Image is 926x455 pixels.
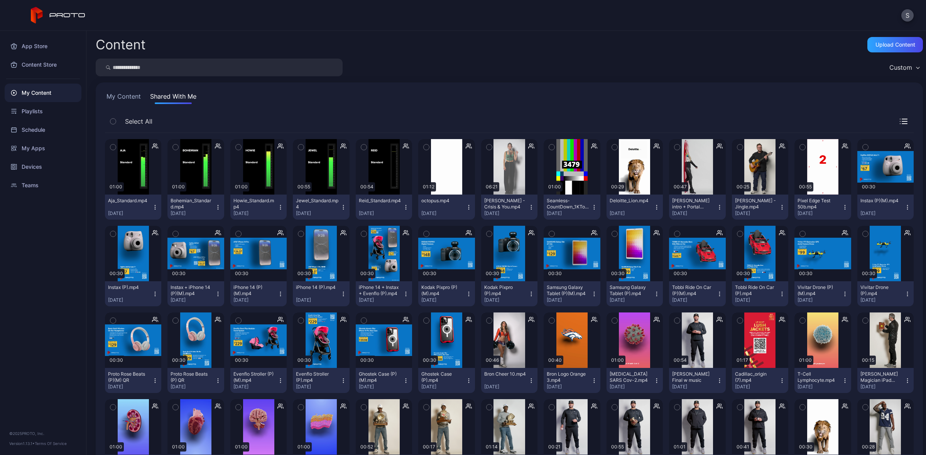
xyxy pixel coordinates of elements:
div: Upload Content [875,42,915,48]
div: Kodak Pixpro (P).mp4 [484,284,527,297]
button: Proto Rose Beats (P) QR[DATE] [167,368,224,393]
div: Evenflo Stroller (P)(M).mp4 [233,371,276,383]
button: Reid_Standard.mp4[DATE] [356,195,412,220]
div: iPhone 14 (P)(M).mp4 [233,284,276,297]
div: [DATE] [359,210,403,217]
div: [DATE] [610,297,654,303]
div: [DATE] [296,384,340,390]
div: [DATE] [359,297,403,303]
button: Samsung Galaxy Tablet (P)(M).mp4[DATE] [544,281,600,306]
div: [DATE] [547,210,591,217]
div: Custom [889,64,912,71]
div: Content [96,38,145,51]
div: [DATE] [610,210,654,217]
button: Kodak Pixpro (P).mp4[DATE] [481,281,537,306]
button: Ghostek Case (P)(M).mp4[DATE] [356,368,412,393]
button: Vivitar Drone (P)(M).mp4[DATE] [794,281,851,306]
div: [DATE] [798,210,842,217]
div: Cadillac_origin (7).mp4 [735,371,777,383]
button: [PERSON_NAME] Final w music[DATE] [669,368,725,393]
div: [DATE] [359,384,403,390]
div: iPhone 14 + Instax + Evenflo (P).mp4 [359,284,401,297]
button: Bron Cheer 10.mp4[DATE] [481,368,537,393]
button: T-Cell Lymphocyte.mp4[DATE] [794,368,851,393]
div: [DATE] [233,297,277,303]
div: [DATE] [421,297,465,303]
button: Evenflo Stroller (P)(M).mp4[DATE] [230,368,287,393]
button: Bohemian_Standard.mp4[DATE] [167,195,224,220]
button: Custom [885,59,923,76]
a: Teams [5,176,81,195]
button: My Content [105,92,142,104]
button: Vivitar Drone (P).mp4[DATE] [857,281,914,306]
div: Isabel Dumaa - Crisis & You.mp4 [484,198,527,210]
div: Playlists [5,102,81,121]
div: [DATE] [296,297,340,303]
div: [DATE] [735,297,779,303]
div: [DATE] [735,384,779,390]
div: [DATE] [547,297,591,303]
div: T-Cell Lymphocyte.mp4 [798,371,840,383]
div: Instax (P)(M).mp4 [860,198,903,204]
a: My Apps [5,139,81,158]
button: Instax (P).mp4[DATE] [105,281,161,306]
div: Instax + iPhone 14 (P)(M).mp4 [171,284,213,297]
div: [DATE] [860,297,904,303]
button: [PERSON_NAME] - Jingle.mp4[DATE] [732,195,788,220]
button: Evenflo Stroller (P).mp4[DATE] [293,368,349,393]
button: Deloitte_Lion.mp4[DATE] [607,195,663,220]
div: Kodak Pixpro (P)(M).mp4 [421,284,464,297]
div: Reid_Standard.mp4 [359,198,401,204]
div: Pixel Edge Test 50b.mp4 [798,198,840,210]
div: iPhone 14 (P).mp4 [296,284,338,290]
div: Samsung Galaxy Tablet (P)(M).mp4 [547,284,589,297]
div: [DATE] [108,210,152,217]
button: octopus.mp4[DATE] [418,195,475,220]
div: Eli Braden - Jingle.mp4 [735,198,777,210]
div: Simon Magician iPad Tennis Ball Trick [860,371,903,383]
button: Samsung Galaxy Tablet (P).mp4[DATE] [607,281,663,306]
button: [PERSON_NAME] Magician iPad Tennis Ball Trick[DATE] [857,368,914,393]
button: iPhone 14 (P).mp4[DATE] [293,281,349,306]
button: [MEDICAL_DATA] SARS Cov-2.mp4[DATE] [607,368,663,393]
div: Albert Pujols Final w music [672,371,715,383]
div: [DATE] [672,297,716,303]
button: Kodak Pixpro (P)(M).mp4[DATE] [418,281,475,306]
button: Tobbi Ride On Car (P)(M).mp4[DATE] [669,281,725,306]
a: Terms Of Service [35,441,67,446]
button: Instax (P)(M).mp4[DATE] [857,195,914,220]
div: Ghostek Case (P)(M).mp4 [359,371,401,383]
button: S [901,9,914,22]
div: Tobbi Ride On Car (P)(M).mp4 [672,284,715,297]
div: [DATE] [860,210,904,217]
a: App Store [5,37,81,55]
a: Schedule [5,121,81,139]
div: [DATE] [108,297,152,303]
div: octopus.mp4 [421,198,464,204]
div: Devices [5,158,81,176]
div: Deloitte_Lion.mp4 [610,198,652,204]
div: Seamless-CountDown_1KTone_1Min.mp4 [547,198,589,210]
div: [DATE] [421,210,465,217]
div: [DATE] [610,384,654,390]
div: Paris Hilton intro + Portal Effects [672,198,715,210]
div: Aja_Standard.mp4 [108,198,150,204]
div: Tobbi Ride On Car (P).mp4 [735,284,777,297]
div: [DATE] [798,384,842,390]
div: [DATE] [233,384,277,390]
a: Content Store [5,55,81,74]
div: [DATE] [484,297,528,303]
div: [DATE] [484,384,528,390]
div: [DATE] [672,210,716,217]
div: [DATE] [233,210,277,217]
div: Proto Rose Beats (P)(M) QR [108,371,150,383]
a: My Content [5,84,81,102]
div: [DATE] [547,384,591,390]
button: Seamless-CountDown_1KTone_1Min.mp4[DATE] [544,195,600,220]
button: Ghostek Case (P).mp4[DATE] [418,368,475,393]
